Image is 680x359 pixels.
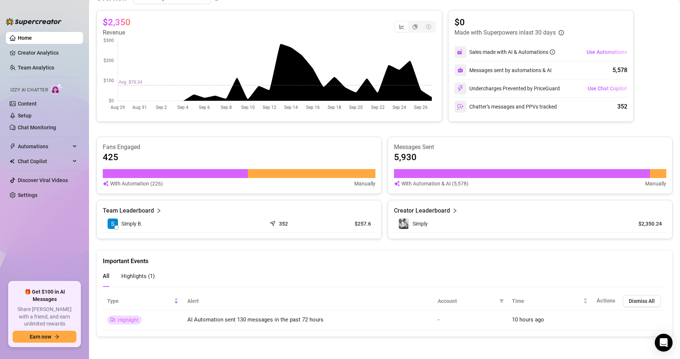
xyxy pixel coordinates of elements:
div: 5,578 [612,66,627,75]
div: Chatter’s messages and PPVs tracked [454,101,557,113]
span: flag [110,317,115,323]
img: svg%3e [457,85,464,92]
article: $2,350.24 [628,220,662,227]
article: With Automation (226) [110,179,163,188]
span: Actions [597,297,615,304]
span: Type [107,297,173,305]
span: info-circle [550,49,555,55]
img: Chat Copilot [10,159,14,164]
span: pie-chart [413,24,418,29]
span: send [270,219,277,226]
div: Important Events [103,250,666,266]
th: Type [103,292,183,310]
span: Time [512,297,582,305]
article: $257.6 [325,220,371,227]
article: With Automation & AI (5,578) [401,179,469,188]
article: Fans Engaged [103,143,375,151]
span: Highlights ( 1 ) [121,273,155,279]
span: All [103,273,109,279]
a: Creator Analytics [18,47,77,59]
article: $2,350 [103,16,131,28]
img: svg%3e [103,179,109,188]
span: Izzy AI Chatter [10,87,48,94]
a: Content [18,101,37,107]
article: Manually [645,179,666,188]
span: 🎁 Get $100 in AI Messages [13,288,76,303]
a: Settings [18,192,37,198]
img: svg%3e [457,103,464,110]
button: Use Automations [586,46,627,58]
span: thunderbolt [10,143,16,149]
img: svg%3e [457,67,463,73]
article: Team Leaderboard [103,206,154,215]
a: Home [18,35,32,41]
span: arrow-right [54,334,59,339]
button: Use Chat Copilot [587,83,627,94]
span: line-chart [399,24,404,29]
article: Creator Leaderboard [394,206,450,215]
span: right [156,206,161,215]
th: Alert [183,292,433,310]
img: Simply Basic [108,219,118,229]
button: Dismiss All [623,295,661,307]
div: Sales made with AI & Automations [469,48,555,56]
article: Manually [354,179,375,188]
th: Time [507,292,592,310]
span: info-circle [559,30,564,35]
article: Made with Superpowers in last 30 days [454,28,556,37]
span: Use Chat Copilot [588,85,627,91]
span: Use Automations [587,49,627,55]
span: Account [438,297,496,305]
article: 5,930 [394,151,417,163]
span: right [452,206,457,215]
span: Simply B. [121,220,142,228]
a: Team Analytics [18,65,54,71]
span: filter [499,299,504,303]
span: AI Automation sent 130 messages in the past 72 hours [187,316,323,323]
span: Share [PERSON_NAME] with a friend, and earn unlimited rewards [13,306,76,328]
article: $0 [454,16,564,28]
img: AI Chatter [51,84,62,94]
span: Automations [18,140,70,152]
img: logo-BBDzfeDw.svg [6,18,62,25]
div: 352 [617,102,627,111]
article: Revenue [103,28,131,37]
span: Earn now [30,334,51,340]
article: 352 [279,220,288,227]
span: dollar-circle [426,24,431,29]
article: Messages Sent [394,143,667,151]
a: Setup [18,113,32,119]
div: Messages sent by automations & AI [454,64,552,76]
span: filter [498,295,505,307]
a: Discover Viral Videos [18,177,68,183]
span: Chat Copilot [18,155,70,167]
button: Earn nowarrow-right [13,331,76,343]
img: svg%3e [394,179,400,188]
span: Dismiss All [629,298,655,304]
div: Open Intercom Messenger [655,334,673,352]
img: svg%3e [457,49,464,55]
span: - [438,316,439,323]
div: Undercharges Prevented by PriceGuard [454,83,560,94]
a: Chat Monitoring [18,124,56,130]
span: 10 hours ago [512,316,544,323]
span: Simply [413,221,428,227]
img: Simply [399,219,409,229]
article: 425 [103,151,118,163]
span: Highlight [118,317,139,323]
div: segmented control [394,21,436,33]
